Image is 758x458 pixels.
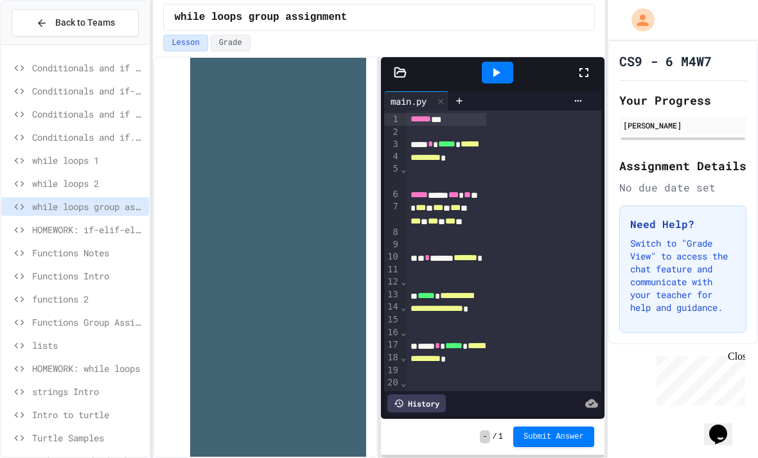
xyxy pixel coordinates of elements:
[630,216,736,232] h3: Need Help?
[400,276,407,286] span: Fold line
[32,130,144,144] span: Conditionals and if...elif...else blocks Group Assignment
[493,432,497,442] span: /
[400,164,407,174] span: Fold line
[384,376,400,389] div: 20
[32,315,144,329] span: Functions Group Assignment
[384,263,400,276] div: 11
[32,408,144,421] span: Intro to turtle
[384,301,400,313] div: 14
[384,276,400,288] div: 12
[480,430,489,443] span: -
[630,237,736,314] p: Switch to "Grade View" to access the chat feature and communicate with your teacher for help and ...
[524,432,584,442] span: Submit Answer
[32,292,144,306] span: functions 2
[32,339,144,352] span: lists
[619,180,746,195] div: No due date set
[623,119,743,131] div: [PERSON_NAME]
[32,362,144,375] span: HOMEWORK: while loops
[384,326,400,339] div: 16
[384,238,400,251] div: 9
[384,188,400,201] div: 6
[32,200,144,213] span: while loops group assignment
[384,364,400,377] div: 19
[32,223,144,236] span: HOMEWORK: if-elif-else
[32,154,144,167] span: while loops 1
[384,251,400,263] div: 10
[704,407,745,445] iframe: chat widget
[384,150,400,163] div: 4
[384,288,400,301] div: 13
[400,302,407,312] span: Fold line
[32,107,144,121] span: Conditionals and if statements II
[384,226,400,239] div: 8
[384,200,400,225] div: 7
[651,351,745,405] iframe: chat widget
[32,61,144,75] span: Conditionals and if statements I
[32,269,144,283] span: Functions Intro
[619,157,746,175] h2: Assignment Details
[619,52,712,70] h1: CS9 - 6 M4W7
[32,246,144,260] span: Functions Notes
[619,91,746,109] h2: Your Progress
[400,327,407,337] span: Fold line
[32,385,144,398] span: strings Intro
[12,9,139,37] button: Back to Teams
[32,177,144,190] span: while loops 2
[384,91,449,110] div: main.py
[400,378,407,388] span: Fold line
[498,432,503,442] span: 1
[174,10,347,25] span: while loops group assignment
[384,113,400,126] div: 1
[55,16,115,30] span: Back to Teams
[384,389,400,402] div: 21
[400,352,407,362] span: Fold line
[513,427,594,447] button: Submit Answer
[163,35,207,51] button: Lesson
[384,126,400,138] div: 2
[384,138,400,151] div: 3
[384,313,400,326] div: 15
[384,163,400,188] div: 5
[5,5,89,82] div: Chat with us now!Close
[384,339,400,351] div: 17
[211,35,251,51] button: Grade
[384,351,400,364] div: 18
[32,431,144,445] span: Turtle Samples
[384,94,433,108] div: main.py
[387,394,446,412] div: History
[32,84,144,98] span: Conditionals and if-elif-else Notes
[618,5,658,35] div: My Account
